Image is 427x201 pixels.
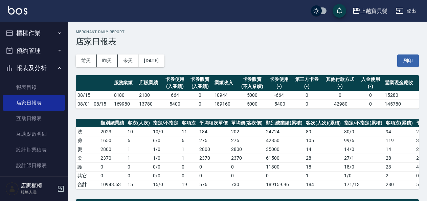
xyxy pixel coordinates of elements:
[126,180,152,189] td: 15
[384,162,414,171] td: 23
[189,83,211,90] div: (入業績)
[99,162,126,171] td: 0
[358,91,383,99] td: 0
[3,24,65,42] button: 櫃檯作業
[3,95,65,111] a: 店家日報表
[384,145,414,154] td: 14
[151,136,180,145] td: 6 / 0
[137,99,162,108] td: 13780
[198,127,229,136] td: 184
[267,99,292,108] td: -5400
[99,119,126,128] th: 類別總業績
[198,162,229,171] td: 0
[383,99,419,108] td: 145780
[76,91,112,99] td: 08/15
[304,136,343,145] td: 105
[151,119,180,128] th: 指定/不指定
[304,180,343,189] td: 184
[238,91,267,99] td: 5000
[76,37,419,46] h3: 店家日報表
[126,171,152,180] td: 0
[126,162,152,171] td: 0
[267,91,292,99] td: -664
[360,76,381,83] div: 入金使用
[268,83,290,90] div: (-)
[304,154,343,162] td: 28
[99,136,126,145] td: 1650
[264,145,304,154] td: 35000
[3,158,65,173] a: 設計師日報表
[264,136,304,145] td: 42850
[268,76,290,83] div: 卡券使用
[264,154,304,162] td: 61500
[322,91,358,99] td: 0
[324,83,356,90] div: (-)
[164,83,186,90] div: (入業績)
[3,126,65,142] a: 互助點數明細
[112,99,137,108] td: 169980
[229,171,265,180] td: 0
[76,145,99,154] td: 燙
[342,162,384,171] td: 18 / 0
[187,91,212,99] td: 0
[213,75,238,91] th: 業績收入
[76,180,99,189] td: 合計
[180,127,198,136] td: 11
[304,127,343,136] td: 89
[342,171,384,180] td: 1 / 0
[76,127,99,136] td: 洗
[189,76,211,83] div: 卡券販賣
[76,162,99,171] td: 護
[360,7,387,15] div: 上越寶貝髮
[304,145,343,154] td: 14
[76,154,99,162] td: 染
[118,54,139,67] button: 今天
[99,171,126,180] td: 0
[112,91,137,99] td: 8180
[126,145,152,154] td: 1
[324,76,356,83] div: 其他付款方式
[342,154,384,162] td: 27 / 1
[3,59,65,77] button: 報表及分析
[383,75,419,91] th: 營業現金應收
[350,4,390,18] button: 上越寶貝髮
[240,83,265,90] div: (不入業績)
[76,30,419,34] h2: Merchant Daily Report
[240,76,265,83] div: 卡券販賣
[360,83,381,90] div: (-)
[76,54,97,67] button: 前天
[292,91,322,99] td: 0
[137,91,162,99] td: 2100
[180,162,198,171] td: 0
[151,171,180,180] td: 0 / 0
[76,99,112,108] td: 08/01 - 08/15
[342,127,384,136] td: 80 / 9
[238,99,267,108] td: 5000
[358,99,383,108] td: 0
[213,99,238,108] td: 189160
[342,136,384,145] td: 99 / 6
[342,180,384,189] td: 171/13
[229,162,265,171] td: 0
[3,142,65,158] a: 設計師業績表
[76,136,99,145] td: 剪
[229,136,265,145] td: 275
[162,99,187,108] td: 5400
[304,171,343,180] td: 1
[180,171,198,180] td: 0
[383,91,419,99] td: 15280
[304,119,343,128] th: 客次(人次)(累積)
[164,76,186,83] div: 卡券使用
[180,180,198,189] td: 19
[229,145,265,154] td: 2800
[151,127,180,136] td: 10 / 0
[8,6,27,15] img: Logo
[384,127,414,136] td: 94
[384,171,414,180] td: 2
[126,127,152,136] td: 10
[229,119,265,128] th: 單均價(客次價)
[151,154,180,162] td: 1 / 0
[76,171,99,180] td: 其它
[264,180,304,189] td: 189159.96
[21,182,55,189] h5: 店家櫃檯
